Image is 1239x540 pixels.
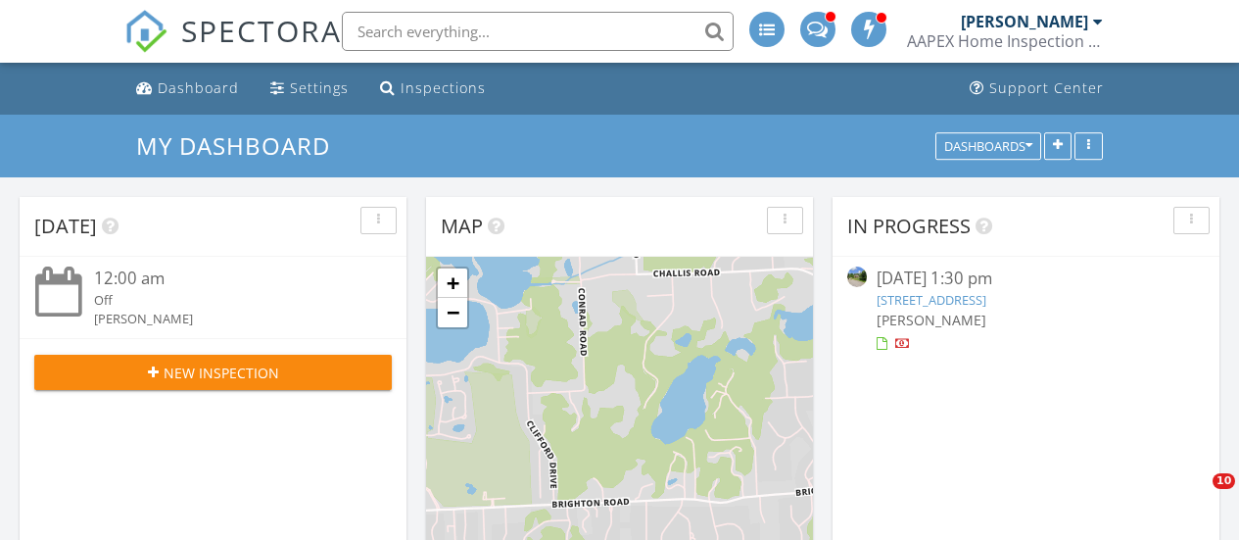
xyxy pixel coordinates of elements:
[124,10,167,53] img: The Best Home Inspection Software - Spectora
[847,213,971,239] span: In Progress
[290,78,349,97] div: Settings
[34,213,97,239] span: [DATE]
[128,71,247,107] a: Dashboard
[181,10,342,51] span: SPECTORA
[1172,473,1219,520] iframe: Intercom live chat
[961,12,1088,31] div: [PERSON_NAME]
[438,298,467,327] a: Zoom out
[401,78,486,97] div: Inspections
[164,363,279,383] span: New Inspection
[877,291,986,309] a: [STREET_ADDRESS]
[944,139,1032,153] div: Dashboards
[94,291,362,310] div: Off
[342,12,734,51] input: Search everything...
[158,78,239,97] div: Dashboard
[262,71,357,107] a: Settings
[877,267,1174,291] div: [DATE] 1:30 pm
[372,71,494,107] a: Inspections
[847,267,867,286] img: streetview
[438,269,467,298] a: Zoom in
[847,267,1205,354] a: [DATE] 1:30 pm [STREET_ADDRESS] [PERSON_NAME]
[989,78,1104,97] div: Support Center
[94,310,362,328] div: [PERSON_NAME]
[34,355,392,390] button: New Inspection
[94,267,362,291] div: 12:00 am
[877,311,986,329] span: [PERSON_NAME]
[935,132,1041,160] button: Dashboards
[441,213,483,239] span: Map
[124,26,342,68] a: SPECTORA
[907,31,1103,51] div: AAPEX Home Inspection Services
[962,71,1112,107] a: Support Center
[136,129,347,162] a: My Dashboard
[1213,473,1235,489] span: 10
